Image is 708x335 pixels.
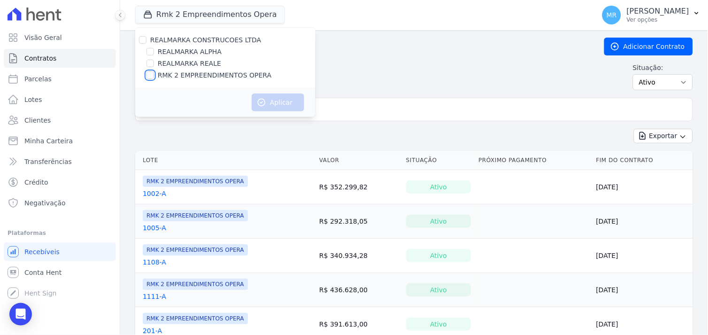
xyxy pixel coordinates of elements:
a: Recebíveis [4,242,116,261]
a: Contratos [4,49,116,68]
span: RMK 2 EMPREENDIMENTOS OPERA [143,210,248,221]
div: Ativo [406,283,471,296]
button: MR [PERSON_NAME] Ver opções [595,2,708,28]
td: [DATE] [593,239,693,273]
th: Fim do Contrato [593,151,693,170]
td: R$ 436.628,00 [316,273,402,307]
a: Transferências [4,152,116,171]
input: Buscar por nome do lote [151,100,689,119]
a: 1108-A [143,257,166,267]
th: Lote [135,151,316,170]
div: Ativo [406,318,471,331]
a: 1111-A [143,292,166,301]
div: Open Intercom Messenger [9,303,32,326]
span: Lotes [24,95,42,104]
button: Aplicar [252,93,304,111]
th: Próximo Pagamento [475,151,592,170]
label: REALMARKA REALE [158,59,221,69]
a: Crédito [4,173,116,192]
span: Negativação [24,198,66,208]
a: 1002-A [143,189,166,198]
p: [PERSON_NAME] [627,7,689,16]
div: Ativo [406,215,471,228]
span: Conta Hent [24,268,62,277]
a: Minha Carteira [4,132,116,150]
label: RMK 2 EMPREENDIMENTOS OPERA [158,70,271,80]
span: Visão Geral [24,33,62,42]
span: MR [607,12,617,18]
a: Clientes [4,111,116,130]
span: RMK 2 EMPREENDIMENTOS OPERA [143,176,248,187]
span: RMK 2 EMPREENDIMENTOS OPERA [143,244,248,256]
a: Negativação [4,194,116,212]
td: [DATE] [593,170,693,204]
a: Lotes [4,90,116,109]
td: [DATE] [593,273,693,307]
div: Ativo [406,180,471,194]
span: Contratos [24,54,56,63]
a: Adicionar Contrato [604,38,693,55]
a: 1005-A [143,223,166,233]
span: Crédito [24,178,48,187]
label: REALMARKA ALPHA [158,47,222,57]
span: Minha Carteira [24,136,73,146]
th: Situação [402,151,475,170]
button: Rmk 2 Empreendimentos Opera [135,6,285,23]
label: REALMARKA CONSTRUCOES LTDA [150,36,262,44]
td: R$ 340.934,28 [316,239,402,273]
td: R$ 352.299,82 [316,170,402,204]
a: Conta Hent [4,263,116,282]
span: Recebíveis [24,247,60,257]
span: RMK 2 EMPREENDIMENTOS OPERA [143,313,248,324]
a: Parcelas [4,70,116,88]
span: Transferências [24,157,72,166]
span: Parcelas [24,74,52,84]
div: Ativo [406,249,471,262]
span: RMK 2 EMPREENDIMENTOS OPERA [143,279,248,290]
span: Clientes [24,116,51,125]
button: Exportar [634,129,693,143]
h2: Contratos [135,38,589,55]
p: Ver opções [627,16,689,23]
div: Plataformas [8,227,112,239]
a: Visão Geral [4,28,116,47]
td: [DATE] [593,204,693,239]
label: Situação: [633,63,693,72]
td: R$ 292.318,05 [316,204,402,239]
th: Valor [316,151,402,170]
